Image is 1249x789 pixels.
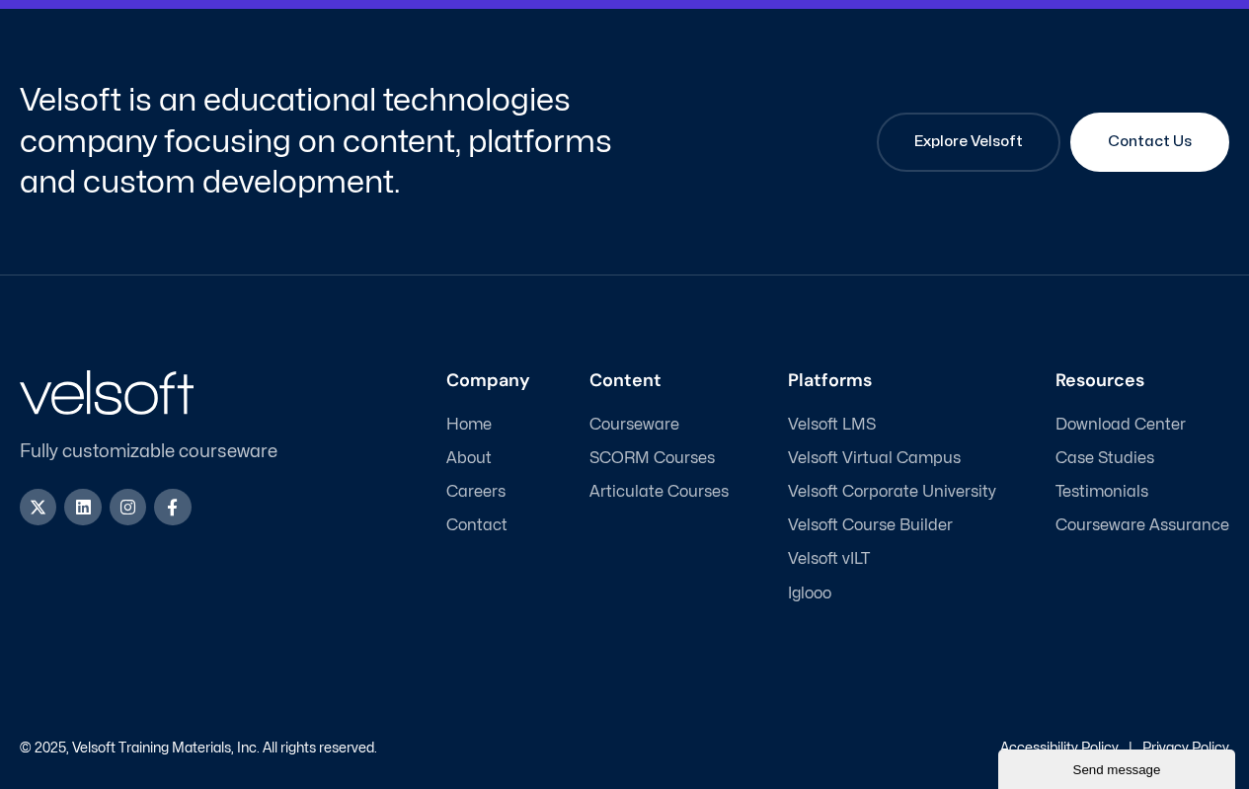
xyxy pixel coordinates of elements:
[20,438,310,465] p: Fully customizable courseware
[1055,483,1148,502] span: Testimonials
[788,516,953,535] span: Velsoft Course Builder
[914,130,1023,154] span: Explore Velsoft
[1142,742,1229,754] a: Privacy Policy
[788,416,996,434] a: Velsoft LMS
[1108,130,1192,154] span: Contact Us
[1070,113,1229,172] a: Contact Us
[589,483,729,502] a: Articulate Courses
[446,516,530,535] a: Contact
[1055,370,1229,392] h3: Resources
[589,449,729,468] a: SCORM Courses
[446,483,506,502] span: Careers
[589,449,715,468] span: SCORM Courses
[788,416,876,434] span: Velsoft LMS
[998,746,1239,789] iframe: chat widget
[788,550,870,569] span: Velsoft vILT
[1055,516,1229,535] a: Courseware Assurance
[788,370,996,392] h3: Platforms
[446,449,492,468] span: About
[1129,742,1132,755] p: |
[788,585,831,603] span: Iglooo
[1055,449,1229,468] a: Case Studies
[1000,742,1119,754] a: Accessibility Policy
[20,742,377,755] p: © 2025, Velsoft Training Materials, Inc. All rights reserved.
[589,416,729,434] a: Courseware
[1055,416,1186,434] span: Download Center
[1055,449,1154,468] span: Case Studies
[877,113,1060,172] a: Explore Velsoft
[446,449,530,468] a: About
[589,370,729,392] h3: Content
[788,585,996,603] a: Iglooo
[788,550,996,569] a: Velsoft vILT
[788,483,996,502] a: Velsoft Corporate University
[446,483,530,502] a: Careers
[20,80,620,203] h2: Velsoft is an educational technologies company focusing on content, platforms and custom developm...
[446,416,530,434] a: Home
[446,516,507,535] span: Contact
[1055,416,1229,434] a: Download Center
[446,416,492,434] span: Home
[446,370,530,392] h3: Company
[788,516,996,535] a: Velsoft Course Builder
[1055,483,1229,502] a: Testimonials
[788,449,996,468] a: Velsoft Virtual Campus
[589,416,679,434] span: Courseware
[788,449,961,468] span: Velsoft Virtual Campus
